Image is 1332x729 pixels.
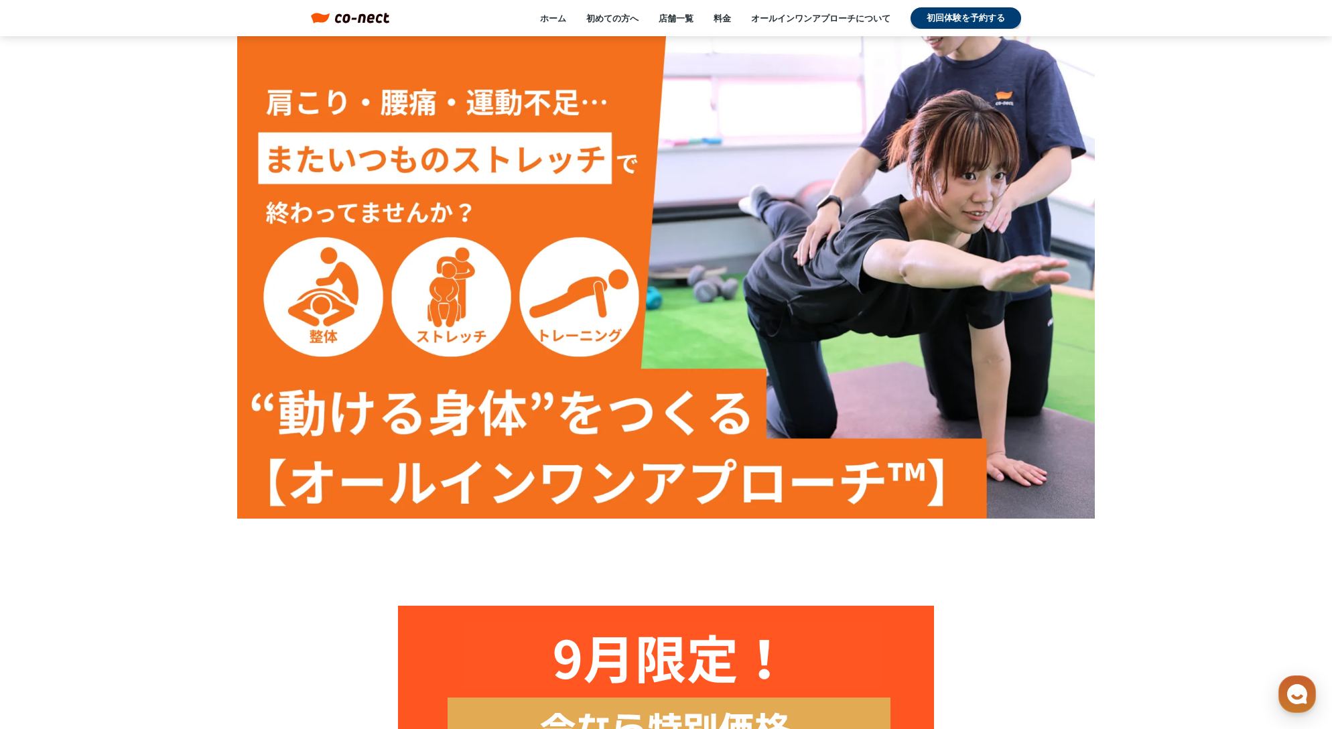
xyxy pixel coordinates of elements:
a: オールインワンアプローチについて [751,12,890,24]
a: 店舗一覧 [659,12,693,24]
a: 料金 [714,12,731,24]
a: ホーム [540,12,566,24]
a: 初回体験を予約する [911,7,1021,29]
a: 初めての方へ [586,12,639,24]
